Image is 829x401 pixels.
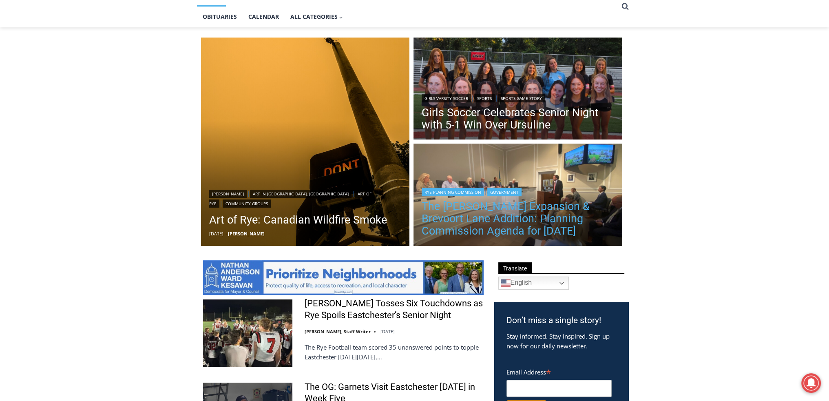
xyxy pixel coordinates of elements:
a: Obituaries [197,7,243,27]
a: Intern @ [DOMAIN_NAME] [196,79,395,102]
button: Child menu of All Categories [285,7,349,27]
p: The Rye Football team scored 35 unanswered points to topple Eastchester [DATE][DATE],… [305,342,484,362]
a: Rye Planning Commission [422,188,484,196]
a: English [498,277,569,290]
a: Girls Varsity Soccer [422,94,471,102]
span: – [225,230,228,237]
a: Government [487,188,522,196]
label: Email Address [506,364,612,379]
a: Art of Rye: Canadian Wildfire Smoke [209,212,402,228]
div: "I learned about the history of a place I’d honestly never considered even as a resident of [GEOG... [206,0,385,79]
div: / [91,69,93,77]
a: Read More Girls Soccer Celebrates Senior Night with 5-1 Win Over Ursuline [413,38,622,142]
a: [PERSON_NAME] [209,190,247,198]
span: Translate [498,262,532,273]
img: en [501,278,511,288]
div: 6 [95,69,99,77]
a: [PERSON_NAME] [228,230,265,237]
a: Read More The Osborn Expansion & Brevoort Lane Addition: Planning Commission Agenda for Tuesday, ... [413,144,622,248]
img: Miller Tosses Six Touchdowns as Rye Spoils Eastchester’s Senior Night [203,299,292,366]
a: Calendar [243,7,285,27]
img: [PHOTO: Canadian Wildfire Smoke. Few ventured out unmasked as the skies turned an eerie orange in... [201,38,410,246]
div: 4 [86,69,89,77]
a: Girls Soccer Celebrates Senior Night with 5-1 Win Over Ursuline [422,106,614,131]
a: [PERSON_NAME] Read Sanctuary Fall Fest: [DATE] [0,81,122,102]
img: (PHOTO: The 2025 Rye Girls Soccer seniors. L to R: Parker Calhoun, Claire Curran, Alessia MacKinn... [413,38,622,142]
a: Art in [GEOGRAPHIC_DATA], [GEOGRAPHIC_DATA] [250,190,351,198]
img: (PHOTO: The Osborn CEO Matt Anderson speaking at the Rye Planning Commission public hearing on Se... [413,144,622,248]
div: Live Music [86,24,109,67]
div: | | | [209,188,402,208]
a: The [PERSON_NAME] Expansion & Brevoort Lane Addition: Planning Commission Agenda for [DATE] [422,200,614,237]
time: [DATE] [209,230,223,237]
a: Community Groups [223,199,271,208]
p: Stay informed. Stay inspired. Sign up now for our daily newsletter. [506,331,616,351]
time: [DATE] [380,328,395,335]
span: Intern @ [DOMAIN_NAME] [213,81,378,100]
a: Sports [474,94,495,102]
h3: Don’t miss a single story! [506,314,616,327]
h4: [PERSON_NAME] Read Sanctuary Fall Fest: [DATE] [7,82,108,101]
a: Sports Game Story [498,94,545,102]
div: | | [422,93,614,102]
a: [PERSON_NAME], Staff Writer [305,328,371,335]
div: | [422,186,614,196]
a: [PERSON_NAME] Tosses Six Touchdowns as Rye Spoils Eastchester’s Senior Night [305,298,484,321]
a: Read More Art of Rye: Canadian Wildfire Smoke [201,38,410,246]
